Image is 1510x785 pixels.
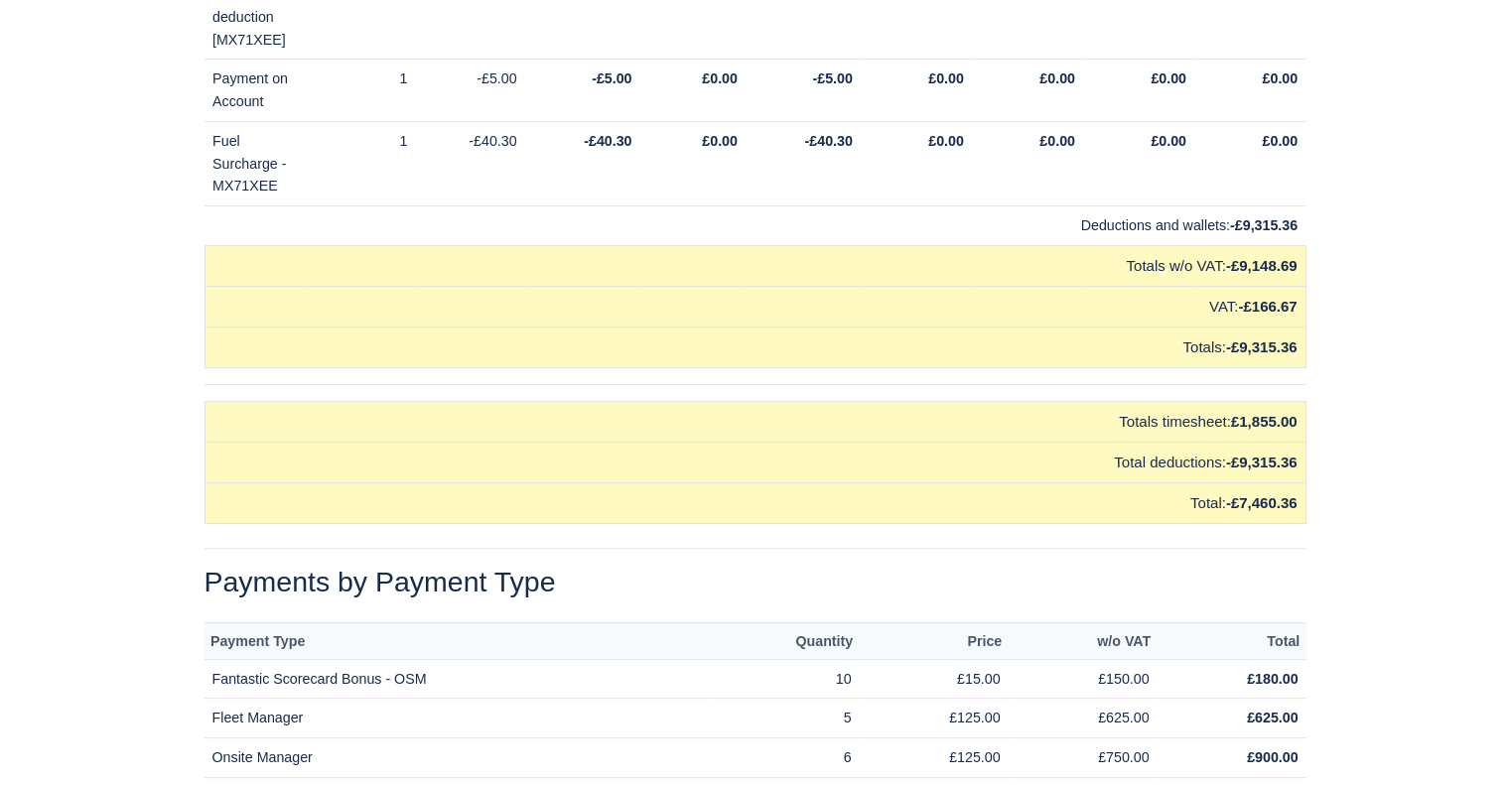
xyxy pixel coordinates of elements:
td: £15.00 [860,659,1009,699]
strong: -£7,460.36 [1226,494,1298,511]
th: Payment Type [205,623,711,660]
strong: £0.00 [1039,70,1075,86]
strong: £0.00 [928,133,964,149]
th: Quantity [711,623,860,660]
td: £125.00 [860,699,1009,738]
th: Price [860,623,1009,660]
strong: -£9,315.36 [1226,454,1298,470]
strong: £625.00 [1247,710,1298,725]
td: 10 [711,659,860,699]
strong: -£9,148.69 [1226,257,1298,274]
strong: -£166.67 [1238,298,1297,315]
strong: £0.00 [702,70,738,86]
td: 1 [305,60,416,122]
td: Total: [205,482,1305,523]
strong: £0.00 [928,70,964,86]
strong: -£5.00 [592,70,631,86]
td: 1 [305,121,416,205]
td: -£40.30 [415,121,524,205]
td: Fuel Surcharge - MX71XEE [205,121,305,205]
td: Totals: [205,327,1305,367]
td: £125.00 [860,738,1009,778]
td: 6 [711,738,860,778]
strong: -£40.30 [804,133,852,149]
strong: £0.00 [1262,133,1298,149]
td: £150.00 [1009,659,1158,699]
strong: £0.00 [1151,70,1186,86]
td: -£5.00 [415,60,524,122]
td: Fantastic Scorecard Bonus - OSM [205,659,711,699]
strong: £0.00 [1039,133,1075,149]
strong: -£9,315.36 [1230,217,1298,233]
td: Totals timesheet: [205,401,1305,442]
td: £750.00 [1009,738,1158,778]
td: Deductions and wallets: [205,206,1305,246]
strong: £900.00 [1247,749,1298,765]
td: 5 [711,699,860,738]
strong: -£40.30 [584,133,631,149]
strong: £1,855.00 [1231,413,1298,430]
strong: -£5.00 [812,70,852,86]
strong: -£9,315.36 [1226,338,1298,355]
td: £625.00 [1009,699,1158,738]
iframe: Chat Widget [1411,690,1510,785]
td: Fleet Manager [205,699,711,738]
h2: Payments by Payment Type [205,565,1306,598]
strong: £0.00 [702,133,738,149]
strong: £0.00 [1262,70,1298,86]
td: VAT: [205,286,1305,327]
strong: £0.00 [1151,133,1186,149]
td: Totals w/o VAT: [205,245,1305,286]
th: Total [1158,623,1306,660]
td: Onsite Manager [205,738,711,778]
strong: £180.00 [1247,671,1298,687]
th: w/o VAT [1009,623,1158,660]
td: Payment on Account [205,60,305,122]
td: Total deductions: [205,442,1305,482]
